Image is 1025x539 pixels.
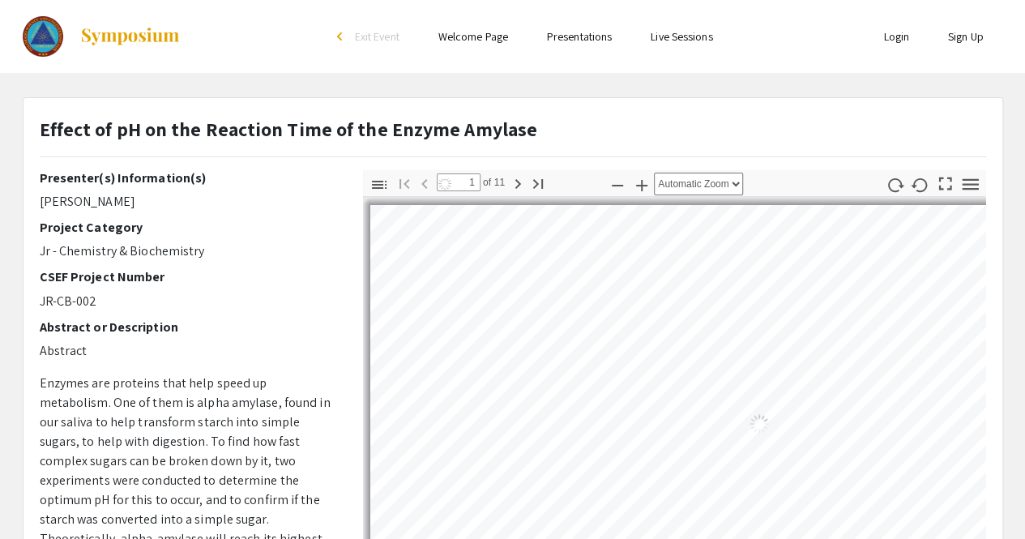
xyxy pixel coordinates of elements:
button: Zoom In [628,173,656,196]
button: Zoom Out [604,173,631,196]
h2: Presenter(s) Information(s) [40,170,339,186]
h2: Project Category [40,220,339,235]
button: Rotate Counterclockwise [906,173,933,196]
p: Abstract [40,341,339,361]
a: Live Sessions [651,29,712,44]
button: Tools [956,173,984,196]
a: Login [883,29,909,44]
p: Jr - Chemistry & Biochemistry [40,242,339,261]
strong: Effect of pH on the Reaction Time of the Enzyme Amylase [40,116,538,142]
a: Welcome Page [438,29,508,44]
span: of 11 [480,173,506,191]
input: Page [437,173,480,191]
p: [PERSON_NAME] [40,192,339,212]
iframe: Chat [956,466,1013,527]
select: Zoom [654,173,743,195]
a: The Colorado Science & Engineering Fair [23,16,182,57]
img: The Colorado Science & Engineering Fair [23,16,64,57]
span: Exit Event [355,29,399,44]
button: Switch to Presentation Mode [931,170,959,194]
p: JR-CB-002 [40,292,339,311]
h2: CSEF Project Number [40,269,339,284]
button: Rotate Clockwise [881,173,908,196]
button: Toggle Sidebar [365,173,393,196]
h2: Abstract or Description [40,319,339,335]
button: Next Page [504,171,532,195]
button: Go to First Page [391,171,418,195]
button: Previous Page [411,171,438,195]
div: arrow_back_ios [337,32,347,41]
img: Symposium by ForagerOne [79,27,181,46]
a: Sign Up [948,29,984,44]
a: Presentations [547,29,612,44]
button: Go to Last Page [524,171,552,195]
